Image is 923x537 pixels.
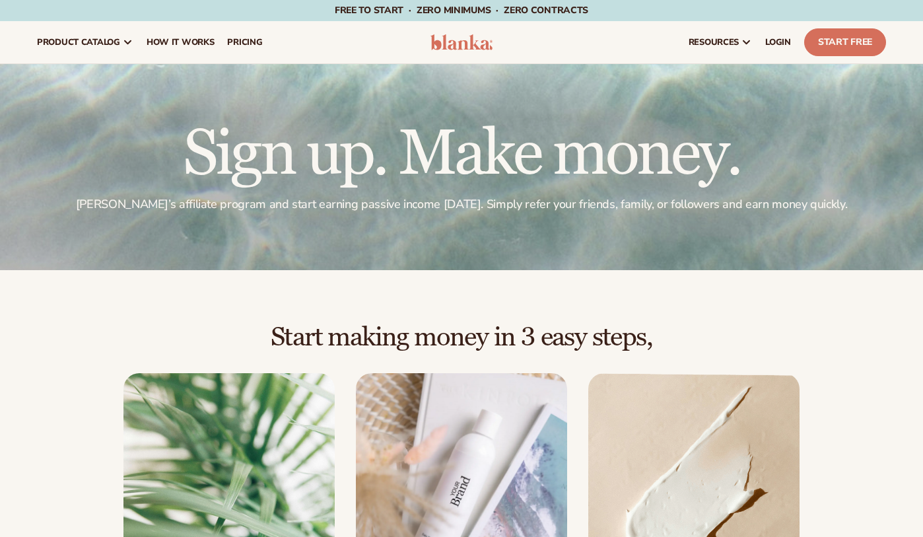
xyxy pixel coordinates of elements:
a: pricing [221,21,269,63]
a: resources [682,21,759,63]
span: resources [689,37,739,48]
h1: Sign up. Make money. [37,123,886,186]
a: Start Free [804,28,886,56]
span: How It Works [147,37,215,48]
span: product catalog [37,37,120,48]
span: pricing [227,37,262,48]
a: How It Works [140,21,221,63]
p: [PERSON_NAME]’s affiliate program and start earning passive income [DATE]. Simply refer your frie... [37,197,886,212]
span: Free to start · ZERO minimums · ZERO contracts [335,4,588,17]
a: LOGIN [759,21,798,63]
img: logo [430,34,493,50]
h2: Start making money in 3 easy steps, [37,323,886,352]
a: product catalog [30,21,140,63]
span: LOGIN [765,37,791,48]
